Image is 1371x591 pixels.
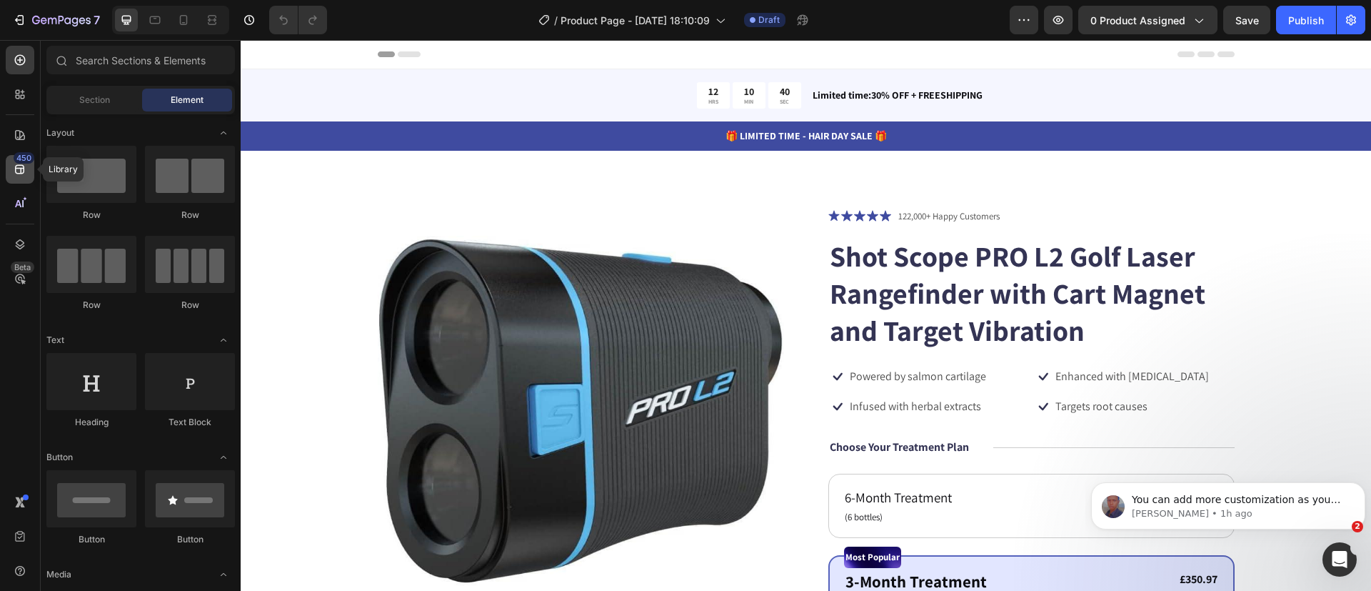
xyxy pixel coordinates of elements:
p: HRS [468,58,478,65]
iframe: Intercom live chat [1322,542,1357,577]
div: Undo/Redo [269,6,327,34]
div: 10 [503,45,513,58]
span: Toggle open [212,329,235,352]
p: Infused with herbal extracts [609,359,740,374]
div: Row [46,299,136,312]
span: Toggle open [212,563,235,586]
p: Enhanced with [MEDICAL_DATA] [815,329,968,344]
div: Button [46,533,136,546]
p: MIN [503,58,513,65]
span: Media [46,568,71,581]
span: 0 product assigned [1090,13,1185,28]
div: Row [145,209,235,222]
p: 7 [94,11,100,29]
p: SEC [539,58,549,65]
span: Button [46,451,73,464]
span: Save [1235,14,1259,26]
button: Save [1223,6,1270,34]
p: Targets root causes [815,359,907,374]
p: Limited time:30% OFF + FREESHIPPING [572,48,993,63]
p: ($27.96 per bottle) [910,472,978,484]
span: Text [46,334,64,347]
p: Powered by salmon cartilage [609,329,745,344]
div: 40 [539,45,549,58]
div: Row [145,299,235,312]
div: Beta [11,262,34,273]
span: Toggle open [212,121,235,144]
input: Search Sections & Elements [46,46,235,74]
div: Button [145,533,235,546]
span: 2 [1352,521,1363,532]
p: 🎁 LIMITED TIME - HAIR DAY SALE 🎁 [1,89,1129,104]
span: Section [79,94,110,106]
p: Most Popular [605,508,659,527]
div: Row [46,209,136,222]
div: 12 [468,45,478,58]
span: Toggle open [212,446,235,469]
div: Publish [1288,13,1324,28]
p: (6 bottles) [604,470,711,485]
iframe: Design area [241,40,1371,591]
div: 450 [14,152,34,164]
p: 6-Month Treatment [604,447,711,468]
span: Product Page - [DATE] 18:10:09 [561,13,710,28]
div: Heading [46,416,136,429]
span: Layout [46,126,74,139]
span: Draft [758,14,780,26]
p: Choose Your Treatment Plan [589,400,728,415]
h1: Shot Scope PRO L2 Golf Laser Rangefinder with Cart Magnet and Target Vibration [588,196,994,310]
button: Publish [1276,6,1336,34]
p: 122,000+ Happy Customers [658,169,759,184]
div: £350.97 [908,531,978,549]
span: / [554,13,558,28]
button: 0 product assigned [1078,6,1217,34]
div: Text Block [145,416,235,429]
p: 3-Month Treatment [605,530,746,555]
span: Element [171,94,204,106]
div: £662.95 [908,447,979,465]
button: 7 [6,6,106,34]
img: Shot Scope PRO L2 Golf Laser Rangefinder with Cart Magnet and Target Vibration - Sports Engineer [137,168,543,575]
iframe: Intercom notifications message [1085,452,1371,552]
